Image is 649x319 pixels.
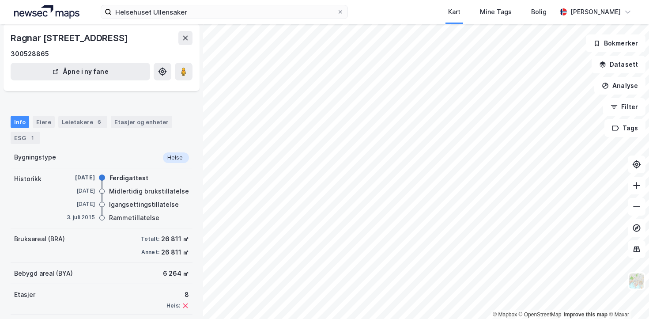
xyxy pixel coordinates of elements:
div: Annet: [141,249,159,256]
button: Bokmerker [586,34,645,52]
div: [DATE] [60,174,95,182]
input: Søk på adresse, matrikkel, gårdeiere, leietakere eller personer [112,5,337,19]
div: Historikk [14,174,42,184]
iframe: Chat Widget [605,277,649,319]
div: 6 [95,118,104,126]
div: Bruksareal (BRA) [14,234,65,244]
div: Info [11,116,29,128]
button: Tags [604,119,645,137]
div: Leietakere [58,116,107,128]
button: Åpne i ny fane [11,63,150,80]
div: 26 811 ㎡ [161,247,189,258]
div: Kontrollprogram for chat [605,277,649,319]
div: Bebygd areal (BYA) [14,268,73,279]
div: [DATE] [60,187,95,195]
div: Ferdigattest [109,173,148,183]
div: 26 811 ㎡ [161,234,189,244]
div: Kart [448,7,460,17]
div: Mine Tags [480,7,512,17]
div: Midlertidig brukstillatelse [109,186,189,197]
div: Bolig [531,7,547,17]
div: Totalt: [141,235,159,243]
div: Heis: [166,302,180,309]
div: 1 [28,133,37,142]
button: Filter [603,98,645,116]
div: 300528865 [11,49,49,59]
a: Improve this map [564,311,607,318]
img: logo.a4113a55bc3d86da70a041830d287a7e.svg [14,5,79,19]
div: [PERSON_NAME] [570,7,621,17]
div: Eiere [33,116,55,128]
img: Z [628,273,645,289]
button: Datasett [592,56,645,73]
div: Etasjer og enheter [114,118,169,126]
div: Igangsettingstillatelse [109,199,179,210]
div: Ragnar [STREET_ADDRESS] [11,31,129,45]
div: 6 264 ㎡ [163,268,189,279]
div: ESG [11,132,40,144]
div: Bygningstype [14,152,56,163]
button: Analyse [594,77,645,95]
div: [DATE] [60,200,95,208]
div: Etasjer [14,289,35,300]
div: 8 [166,289,189,300]
a: Mapbox [493,311,517,318]
div: 3. juli 2015 [60,213,95,221]
div: Rammetillatelse [109,213,159,223]
a: OpenStreetMap [519,311,562,318]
